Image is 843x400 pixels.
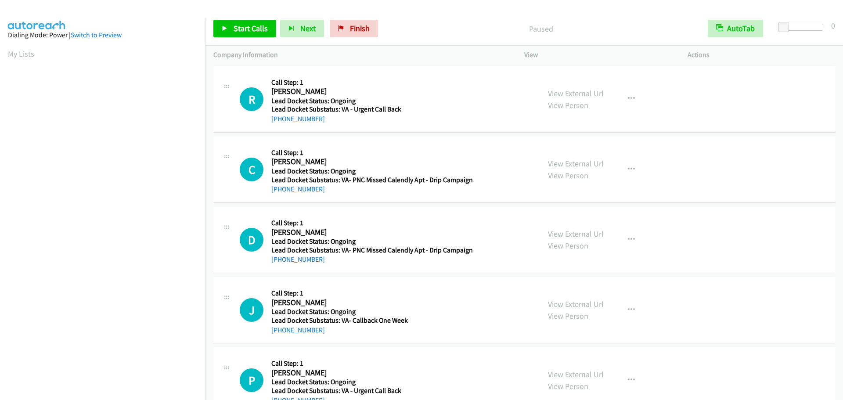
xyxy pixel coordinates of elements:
div: The call is yet to be attempted [240,228,263,252]
div: The call is yet to be attempted [240,87,263,111]
h1: J [240,298,263,322]
div: Delay between calls (in seconds) [783,24,823,31]
a: View External Url [548,369,604,379]
a: Finish [330,20,378,37]
h1: C [240,158,263,181]
a: View Person [548,100,588,110]
h5: Lead Docket Substatus: VA - Urgent Call Back [271,386,470,395]
a: View External Url [548,299,604,309]
a: [PHONE_NUMBER] [271,326,325,334]
a: View Person [548,241,588,251]
h5: Lead Docket Status: Ongoing [271,237,473,246]
h1: R [240,87,263,111]
h5: Lead Docket Substatus: VA- PNC Missed Calendly Apt - Drip Campaign [271,176,473,184]
div: The call is yet to be attempted [240,298,263,322]
button: AutoTab [708,20,763,37]
h2: [PERSON_NAME] [271,157,470,167]
p: Paused [390,23,692,35]
h5: Lead Docket Substatus: VA- PNC Missed Calendly Apt - Drip Campaign [271,246,473,255]
div: The call is yet to be attempted [240,368,263,392]
p: Company Information [213,50,508,60]
a: View External Url [548,229,604,239]
p: View [524,50,672,60]
a: [PHONE_NUMBER] [271,115,325,123]
h5: Lead Docket Status: Ongoing [271,378,470,386]
span: Finish [350,23,370,33]
a: Start Calls [213,20,276,37]
a: My Lists [8,49,34,59]
h5: Call Step: 1 [271,219,473,227]
a: View External Url [548,159,604,169]
span: Next [300,23,316,33]
div: The call is yet to be attempted [240,158,263,181]
a: View Person [548,170,588,180]
h5: Lead Docket Substatus: VA- Callback One Week [271,316,470,325]
h2: [PERSON_NAME] [271,86,470,97]
h5: Call Step: 1 [271,289,470,298]
h5: Call Step: 1 [271,78,470,87]
div: Dialing Mode: Power | [8,30,198,40]
h5: Call Step: 1 [271,359,470,368]
a: View Person [548,381,588,391]
h1: D [240,228,263,252]
div: 0 [831,20,835,32]
button: Next [280,20,324,37]
h2: [PERSON_NAME] [271,368,470,378]
a: [PHONE_NUMBER] [271,255,325,263]
span: Start Calls [234,23,268,33]
h1: P [240,368,263,392]
a: View Person [548,311,588,321]
h2: [PERSON_NAME] [271,298,470,308]
h5: Call Step: 1 [271,148,473,157]
h5: Lead Docket Status: Ongoing [271,307,470,316]
h2: [PERSON_NAME] [271,227,470,238]
h5: Lead Docket Status: Ongoing [271,97,470,105]
h5: Lead Docket Substatus: VA - Urgent Call Back [271,105,470,114]
a: [PHONE_NUMBER] [271,185,325,193]
a: View External Url [548,88,604,98]
h5: Lead Docket Status: Ongoing [271,167,473,176]
p: Actions [688,50,835,60]
a: Switch to Preview [71,31,122,39]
